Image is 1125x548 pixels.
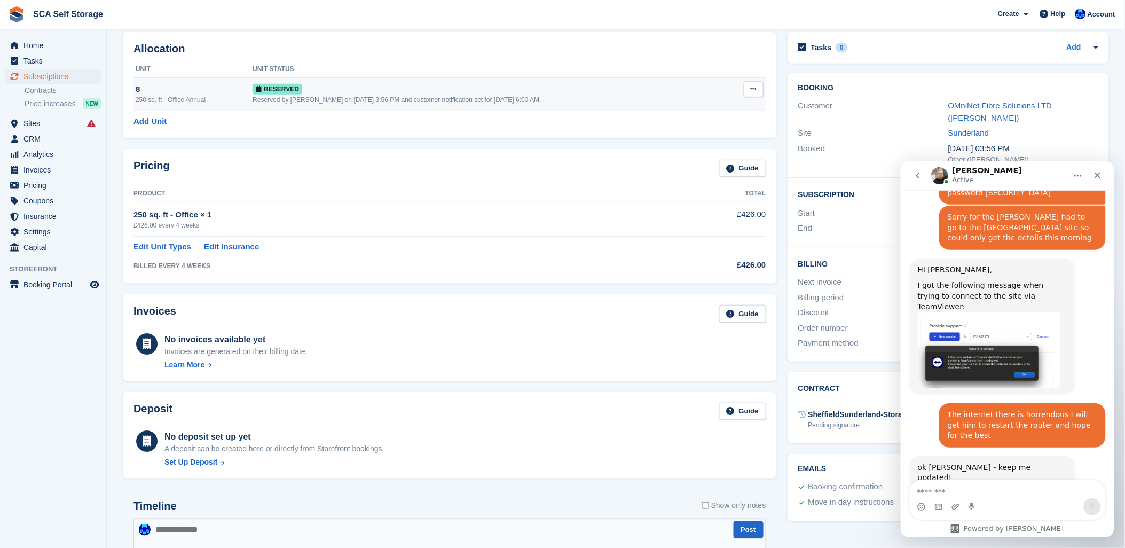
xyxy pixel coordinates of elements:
[798,276,948,288] div: Next invoice
[808,409,953,420] div: SheffieldSunderland-Storage-Agreement
[798,383,840,401] h2: Contract
[23,162,88,177] span: Invoices
[808,481,883,494] div: Booking confirmation
[133,221,648,230] div: £426.00 every 4 weeks
[5,53,101,68] a: menu
[83,98,101,109] div: NEW
[23,240,88,255] span: Capital
[5,116,101,131] a: menu
[648,202,766,236] td: £426.00
[23,224,88,239] span: Settings
[808,496,894,509] div: Move in day instructions
[948,154,1098,165] div: Other ([PERSON_NAME])
[798,322,948,334] div: Order number
[798,143,948,165] div: Booked
[798,127,948,139] div: Site
[133,160,170,177] h2: Pricing
[164,457,218,468] div: Set Up Deposit
[23,38,88,53] span: Home
[798,100,948,124] div: Customer
[253,61,729,78] th: Unit Status
[133,43,766,55] h2: Allocation
[23,116,88,131] span: Sites
[23,178,88,193] span: Pricing
[133,305,176,323] h2: Invoices
[133,185,648,202] th: Product
[719,305,766,323] a: Guide
[164,346,308,357] div: Invoices are generated on their billing date.
[133,115,167,128] a: Add Unit
[798,189,1098,199] h2: Subscription
[5,224,101,239] a: menu
[998,9,1019,19] span: Create
[10,264,106,275] span: Storefront
[204,241,259,253] a: Edit Insurance
[88,278,101,291] a: Preview store
[136,95,253,105] div: 250 sq. ft - Office Annual
[948,128,989,137] a: Sunderland
[23,193,88,208] span: Coupons
[25,85,101,96] a: Contracts
[133,241,191,253] a: Edit Unit Types
[1075,9,1086,19] img: Kelly Neesham
[164,359,308,371] a: Learn More
[798,292,948,304] div: Billing period
[164,430,384,443] div: No deposit set up yet
[5,69,101,84] a: menu
[798,465,1098,473] h2: Emails
[23,277,88,292] span: Booking Portal
[836,43,848,52] div: 0
[23,209,88,224] span: Insurance
[164,359,204,371] div: Learn More
[798,207,948,220] div: Start
[164,443,384,455] p: A deposit can be created here or directly from Storefront bookings.
[136,83,253,96] div: 8
[29,5,107,23] a: SCA Self Storage
[648,259,766,271] div: £426.00
[798,307,948,319] div: Discount
[253,84,302,95] span: Reserved
[23,53,88,68] span: Tasks
[164,457,384,468] a: Set Up Deposit
[23,69,88,84] span: Subscriptions
[139,524,151,536] img: Kelly Neesham
[133,403,172,420] h2: Deposit
[5,277,101,292] a: menu
[798,222,948,234] div: End
[253,95,729,105] div: Reserved by [PERSON_NAME] on [DATE] 3:56 PM and customer notification set for [DATE] 6:00 AM.
[164,333,308,346] div: No invoices available yet
[702,500,766,511] label: Show only notes
[25,98,101,109] a: Price increases NEW
[23,147,88,162] span: Analytics
[5,178,101,193] a: menu
[5,38,101,53] a: menu
[702,500,709,511] input: Show only notes
[808,420,953,430] div: Pending signature
[948,101,1052,122] a: OMniNet Fibre Solutions LTD ([PERSON_NAME])
[1088,9,1115,20] span: Account
[133,209,648,221] div: 250 sq. ft - Office × 1
[133,500,177,512] h2: Timeline
[798,258,1098,269] h2: Billing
